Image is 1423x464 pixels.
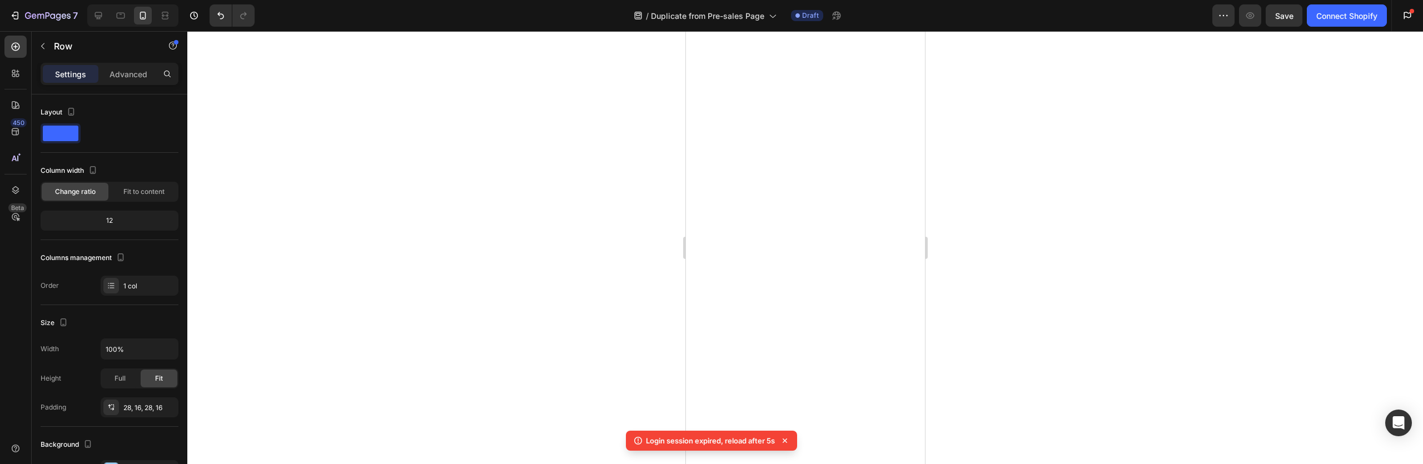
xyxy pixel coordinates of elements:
button: 7 [4,4,83,27]
span: / [646,10,649,22]
p: Advanced [110,68,147,80]
p: Settings [55,68,86,80]
div: 1 col [123,281,176,291]
p: Login session expired, reload after 5s [646,435,775,446]
div: Columns management [41,251,127,266]
button: Connect Shopify [1307,4,1387,27]
span: Save [1275,11,1293,21]
span: Duplicate from Pre-sales Page [651,10,764,22]
p: 7 [73,9,78,22]
div: Open Intercom Messenger [1385,410,1412,436]
span: Fit to content [123,187,165,197]
div: Column width [41,163,99,178]
span: Draft [802,11,819,21]
div: 12 [43,213,176,228]
button: Save [1266,4,1302,27]
div: Width [41,344,59,354]
div: Size [41,316,70,331]
div: Undo/Redo [210,4,255,27]
div: Height [41,373,61,383]
div: 450 [11,118,27,127]
p: Row [54,39,148,53]
div: Layout [41,105,78,120]
input: Auto [101,339,178,359]
span: Full [115,373,126,383]
span: Change ratio [55,187,96,197]
div: Order [41,281,59,291]
div: Connect Shopify [1316,10,1377,22]
div: Beta [8,203,27,212]
div: Padding [41,402,66,412]
div: Background [41,437,94,452]
div: 28, 16, 28, 16 [123,403,176,413]
span: Fit [155,373,163,383]
iframe: Design area [686,31,925,464]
